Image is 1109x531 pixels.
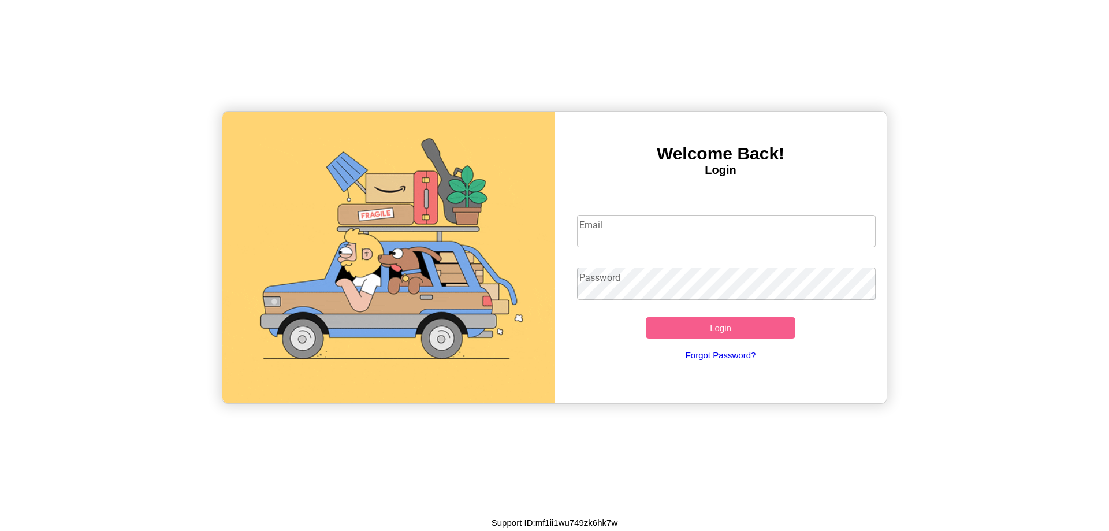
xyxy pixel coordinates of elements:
[554,144,887,164] h3: Welcome Back!
[571,339,870,372] a: Forgot Password?
[222,112,554,403] img: gif
[646,317,795,339] button: Login
[554,164,887,177] h4: Login
[492,515,617,530] p: Support ID: mf1ii1wu749zk6hk7w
